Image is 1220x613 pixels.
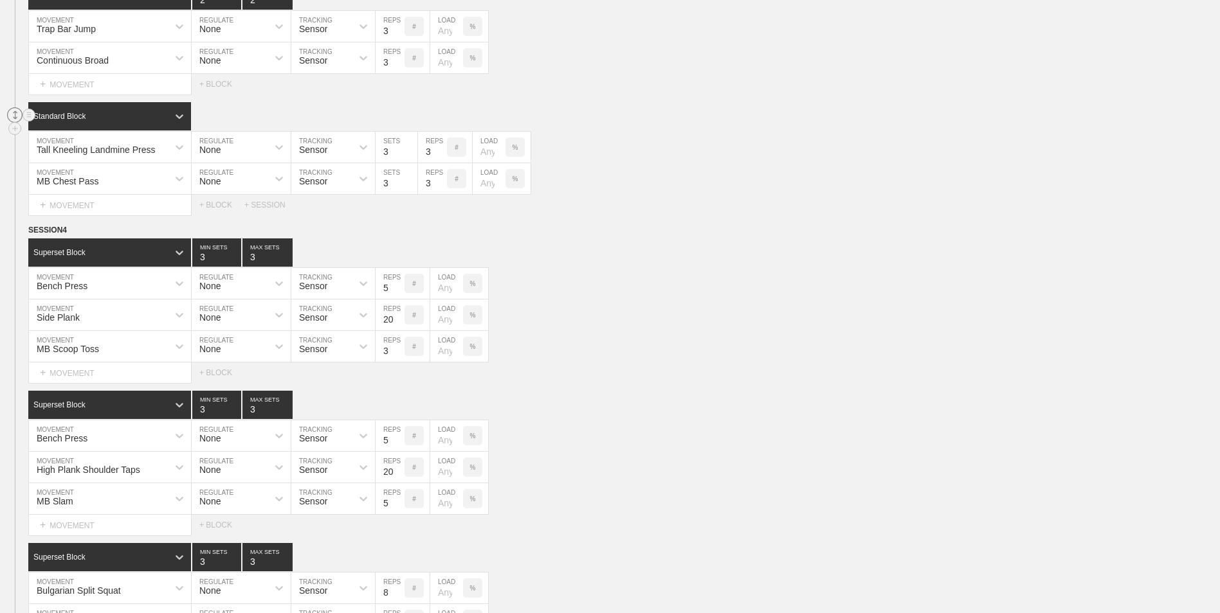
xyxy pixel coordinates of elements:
[412,464,416,471] p: #
[299,344,327,354] div: Sensor
[513,144,518,151] p: %
[28,74,192,95] div: MOVEMENT
[470,55,476,62] p: %
[40,199,46,210] span: +
[455,144,459,151] p: #
[199,281,221,291] div: None
[40,78,46,89] span: +
[299,585,327,596] div: Sensor
[37,496,73,506] div: MB Slam
[28,362,192,384] div: MOVEMENT
[412,55,416,62] p: #
[37,145,155,155] div: Tall Kneeling Landmine Press
[470,23,476,30] p: %
[299,496,327,506] div: Sensor
[199,200,244,209] div: + BLOCK
[412,23,416,30] p: #
[40,367,46,378] span: +
[412,343,416,350] p: #
[199,585,221,596] div: None
[1156,551,1220,613] iframe: Chat Widget
[430,483,463,514] input: Any
[412,280,416,287] p: #
[37,344,99,354] div: MB Scoop Toss
[199,496,221,506] div: None
[33,248,86,257] div: Superset Block
[470,495,476,502] p: %
[199,312,221,323] div: None
[430,420,463,451] input: Any
[242,391,293,419] input: None
[455,175,459,182] p: #
[299,24,327,34] div: Sensor
[37,176,98,186] div: MB Chest Pass
[430,268,463,299] input: Any
[412,432,416,440] p: #
[470,585,476,592] p: %
[299,281,327,291] div: Sensor
[430,573,463,603] input: Any
[473,132,505,163] input: Any
[199,344,221,354] div: None
[28,226,67,235] span: SESSION 4
[199,176,221,186] div: None
[299,145,327,155] div: Sensor
[412,585,416,592] p: #
[242,543,293,571] input: None
[199,24,221,34] div: None
[37,281,87,291] div: Bench Press
[299,465,327,475] div: Sensor
[37,55,109,66] div: Continuous Broad
[470,343,476,350] p: %
[299,176,327,186] div: Sensor
[199,55,221,66] div: None
[28,195,192,216] div: MOVEMENT
[299,433,327,443] div: Sensor
[33,112,86,121] div: Standard Block
[513,175,518,182] p: %
[33,553,86,562] div: Superset Block
[199,465,221,475] div: None
[470,432,476,440] p: %
[473,163,505,194] input: Any
[199,80,244,89] div: + BLOCK
[299,55,327,66] div: Sensor
[199,520,244,529] div: + BLOCK
[37,312,80,323] div: Side Plank
[40,519,46,530] span: +
[430,299,463,330] input: Any
[470,312,476,319] p: %
[412,495,416,502] p: #
[430,42,463,73] input: Any
[430,452,463,483] input: Any
[199,368,244,377] div: + BLOCK
[37,465,140,475] div: High Plank Shoulder Taps
[37,24,96,34] div: Trap Bar Jump
[412,312,416,319] p: #
[242,238,293,267] input: None
[33,400,86,409] div: Superset Block
[199,145,221,155] div: None
[299,312,327,323] div: Sensor
[37,585,121,596] div: Bulgarian Split Squat
[37,433,87,443] div: Bench Press
[430,331,463,362] input: Any
[470,464,476,471] p: %
[244,200,296,209] div: + SESSION
[430,11,463,42] input: Any
[28,515,192,536] div: MOVEMENT
[199,433,221,443] div: None
[470,280,476,287] p: %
